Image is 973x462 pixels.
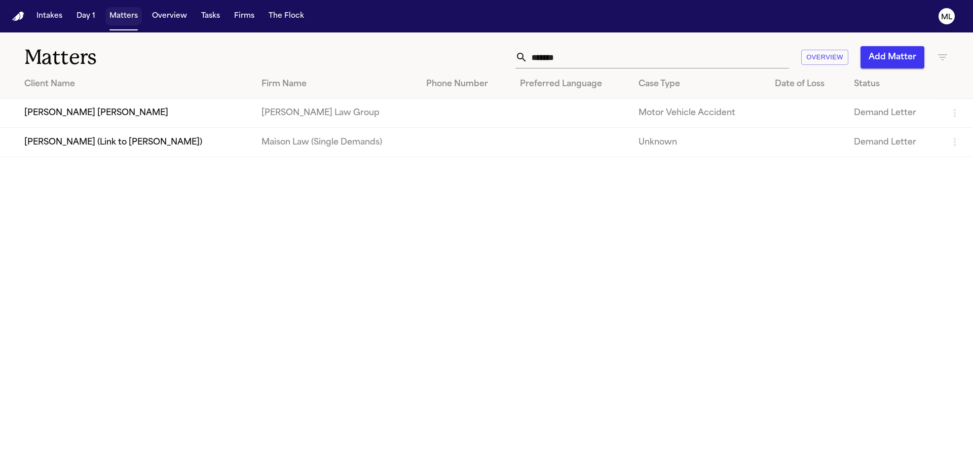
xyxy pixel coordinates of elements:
[261,78,410,90] div: Firm Name
[253,128,418,157] td: Maison Law (Single Demands)
[230,7,258,25] button: Firms
[520,78,622,90] div: Preferred Language
[846,128,941,157] td: Demand Letter
[630,99,767,128] td: Motor Vehicle Accident
[24,45,293,70] h1: Matters
[24,78,245,90] div: Client Name
[426,78,504,90] div: Phone Number
[72,7,99,25] button: Day 1
[105,7,142,25] button: Matters
[639,78,759,90] div: Case Type
[801,50,848,65] button: Overview
[630,128,767,157] td: Unknown
[12,12,24,21] a: Home
[253,99,418,128] td: [PERSON_NAME] Law Group
[265,7,308,25] button: The Flock
[197,7,224,25] button: Tasks
[32,7,66,25] button: Intakes
[941,14,952,21] text: ML
[860,46,924,68] button: Add Matter
[12,12,24,21] img: Finch Logo
[148,7,191,25] button: Overview
[854,78,932,90] div: Status
[775,78,838,90] div: Date of Loss
[846,99,941,128] td: Demand Letter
